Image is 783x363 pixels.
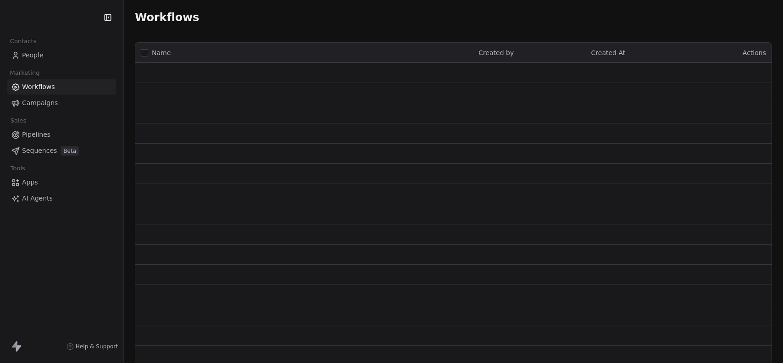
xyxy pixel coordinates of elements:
a: Help & Support [67,343,118,350]
span: Campaigns [22,98,58,108]
a: People [7,48,116,63]
span: People [22,50,44,60]
span: Marketing [6,66,44,80]
span: Apps [22,178,38,187]
span: Contacts [6,34,40,48]
span: Name [152,48,171,58]
span: Created At [591,49,626,56]
span: Beta [61,146,79,156]
span: Workflows [22,82,55,92]
a: Campaigns [7,95,116,111]
a: SequencesBeta [7,143,116,158]
span: Workflows [135,11,199,24]
a: Workflows [7,79,116,95]
a: Apps [7,175,116,190]
span: Created by [478,49,514,56]
span: Actions [743,49,766,56]
span: AI Agents [22,194,53,203]
span: Sequences [22,146,57,156]
a: Pipelines [7,127,116,142]
a: AI Agents [7,191,116,206]
span: Sales [6,114,30,128]
span: Pipelines [22,130,50,140]
span: Help & Support [76,343,118,350]
span: Tools [6,162,29,175]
